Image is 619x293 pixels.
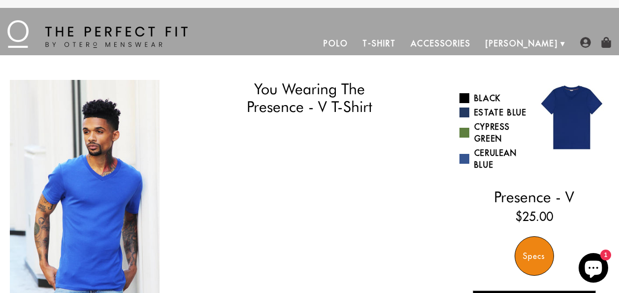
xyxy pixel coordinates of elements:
h2: Presence - V [459,188,609,206]
img: The Perfect Fit - by Otero Menswear - Logo [7,20,188,48]
a: T-Shirt [355,32,403,55]
img: 02.jpg [534,80,609,155]
div: Specs [515,236,554,276]
a: Black [459,92,527,104]
img: shopping-bag-icon.png [601,37,612,48]
a: Polo [316,32,356,55]
ins: $25.00 [516,208,553,225]
a: Estate Blue [459,107,527,118]
img: user-account-icon.png [580,37,591,48]
inbox-online-store-chat: Shopify online store chat [576,253,611,285]
a: Cypress Green [459,121,527,145]
a: [PERSON_NAME] [478,32,565,55]
h1: You Wearing The Presence - V T-Shirt [211,80,409,116]
a: Accessories [403,32,478,55]
a: Cerulean Blue [459,147,527,171]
